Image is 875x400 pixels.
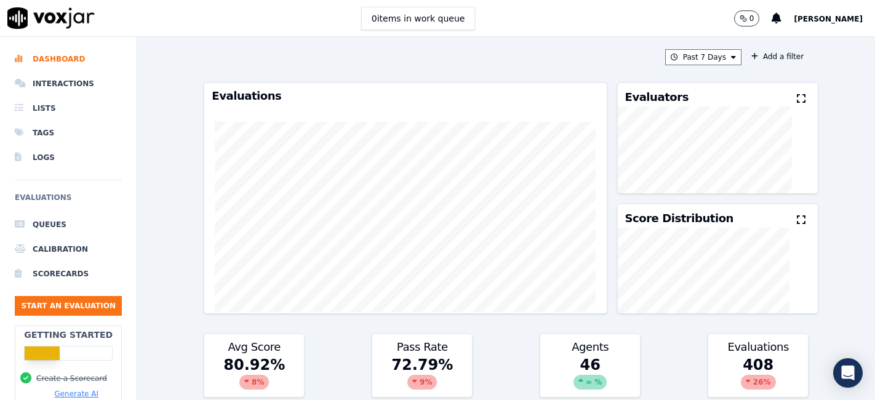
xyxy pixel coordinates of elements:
div: 72.79 % [372,355,472,397]
a: Queues [15,212,122,237]
div: 9 % [407,375,437,390]
button: [PERSON_NAME] [794,11,875,26]
a: Tags [15,121,122,145]
div: 8 % [239,375,269,390]
button: Past 7 Days [665,49,741,65]
button: Start an Evaluation [15,296,122,316]
div: Open Intercom Messenger [833,358,863,388]
h3: Evaluations [212,90,599,102]
div: 46 [540,355,640,397]
p: 0 [749,14,754,23]
h2: Getting Started [24,329,113,341]
h3: Evaluators [625,92,689,103]
a: Scorecards [15,262,122,286]
span: [PERSON_NAME] [794,15,863,23]
h3: Evaluations [716,342,801,353]
button: 0items in work queue [361,7,476,30]
button: Add a filter [746,49,809,64]
h3: Avg Score [212,342,297,353]
img: voxjar logo [7,7,95,29]
div: ∞ % [573,375,607,390]
a: Lists [15,96,122,121]
h6: Evaluations [15,190,122,212]
h3: Pass Rate [380,342,465,353]
div: 80.92 % [204,355,304,397]
h3: Agents [548,342,633,353]
a: Interactions [15,71,122,96]
div: 26 % [741,375,776,390]
div: 408 [708,355,808,397]
button: 0 [734,10,772,26]
a: Dashboard [15,47,122,71]
h3: Score Distribution [625,213,733,224]
a: Calibration [15,237,122,262]
button: 0 [734,10,760,26]
a: Logs [15,145,122,170]
button: Create a Scorecard [36,374,107,383]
